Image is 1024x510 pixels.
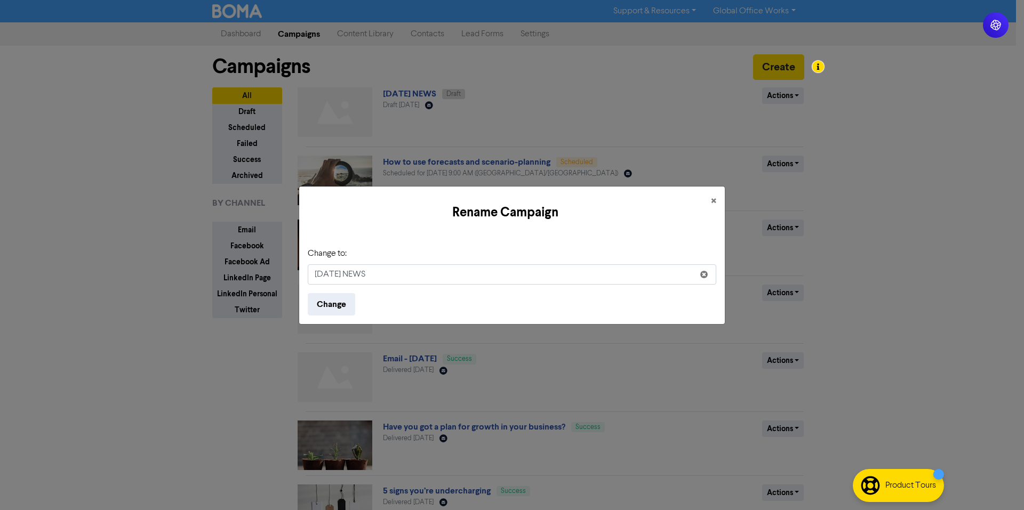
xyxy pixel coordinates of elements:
button: Close [702,187,725,216]
button: Change [308,293,355,315]
h5: Rename Campaign [308,203,702,222]
label: Change to: [308,247,347,260]
span: × [711,193,716,209]
iframe: Chat Widget [971,459,1024,510]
